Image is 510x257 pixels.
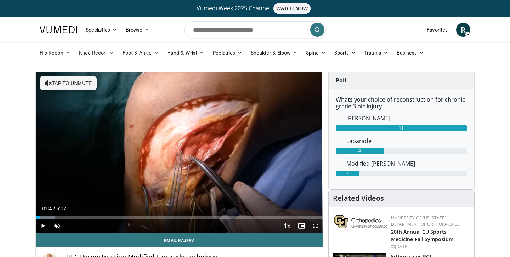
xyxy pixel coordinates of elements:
a: Knee Recon [75,46,118,60]
div: 4 [336,148,384,154]
a: University of [US_STATE] Department of Orthopaedics [391,215,460,227]
h4: Related Videos [333,194,384,202]
a: Vumedi Week 2025 ChannelWATCH NOW [41,3,469,14]
a: Pediatrics [209,46,246,60]
a: Specialties [81,23,121,37]
a: Hip Recon [35,46,75,60]
a: Trauma [360,46,392,60]
dd: [PERSON_NAME] [341,114,472,122]
a: Email Rajeev [36,233,323,247]
span: 5:07 [56,206,66,211]
div: Progress Bar [36,216,323,219]
dd: Modified [PERSON_NAME] [341,159,472,168]
div: 11 [336,125,467,131]
span: WATCH NOW [273,3,311,14]
a: Browse [121,23,154,37]
strong: Poll [336,76,346,84]
button: Play [36,219,50,233]
input: Search topics, interventions [184,21,326,38]
button: Tap to unmute [40,76,97,90]
video-js: Video Player [36,72,323,233]
div: [DATE] [391,244,469,250]
a: Spine [302,46,330,60]
a: Shoulder & Elbow [246,46,302,60]
button: Fullscreen [308,219,323,233]
h6: Whats your choice of reconstruction for chronic grade 3 plc injury [336,96,467,110]
a: Business [392,46,429,60]
img: VuMedi Logo [40,26,77,33]
dd: Laparade [341,137,472,145]
span: / [53,206,55,211]
div: 2 [336,171,360,176]
img: 355603a8-37da-49b6-856f-e00d7e9307d3.png.150x105_q85_autocrop_double_scale_upscale_version-0.2.png [334,215,387,228]
button: Enable picture-in-picture mode [294,219,308,233]
span: 0:04 [42,206,52,211]
a: Foot & Ankle [118,46,163,60]
a: Hand & Wrist [163,46,209,60]
a: R [456,23,470,37]
a: Sports [330,46,361,60]
button: Playback Rate [280,219,294,233]
a: 20th Annual CU Sports Medicine Fall Symposium [391,228,453,242]
a: Favorites [423,23,452,37]
button: Unmute [50,219,64,233]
